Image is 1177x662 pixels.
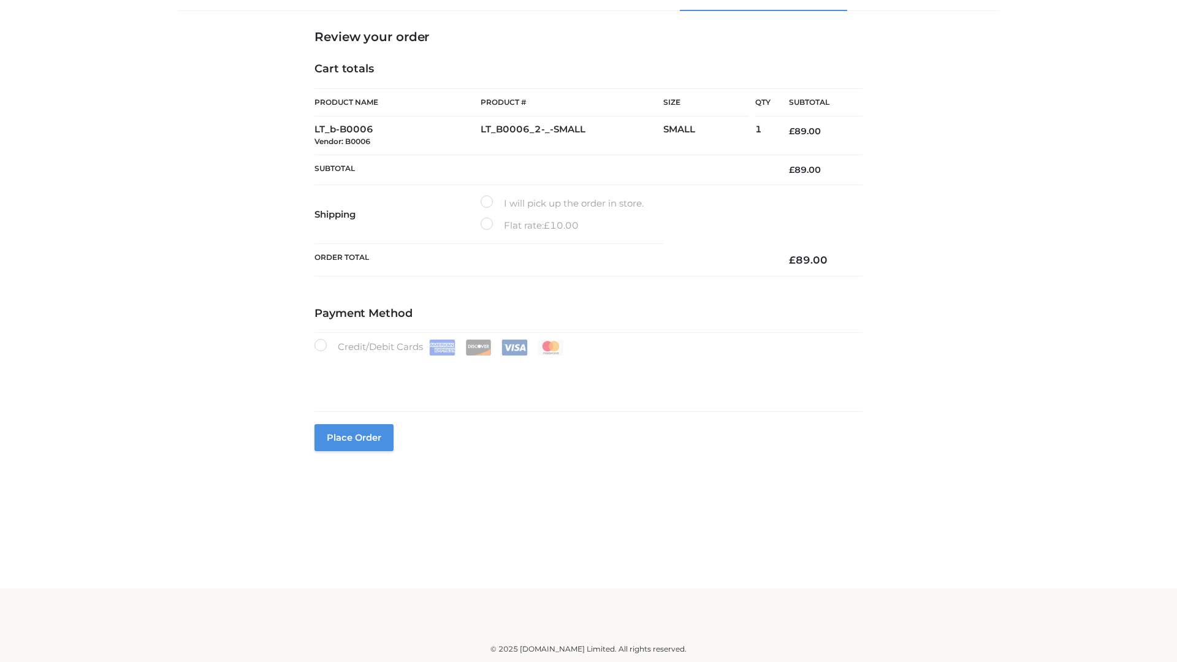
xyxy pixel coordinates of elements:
bdi: 89.00 [789,164,821,175]
h4: Cart totals [314,63,863,76]
label: I will pick up the order in store. [481,196,644,211]
td: SMALL [663,116,755,155]
h4: Payment Method [314,307,863,321]
bdi: 89.00 [789,254,828,266]
td: LT_b-B0006 [314,116,481,155]
img: Amex [429,340,455,356]
img: Mastercard [538,340,564,356]
th: Shipping [314,185,481,244]
h3: Review your order [314,29,863,44]
span: £ [789,126,794,137]
span: £ [789,164,794,175]
th: Size [663,89,749,116]
img: Discover [465,340,492,356]
th: Subtotal [771,89,863,116]
th: Product # [481,88,663,116]
th: Subtotal [314,154,771,185]
label: Flat rate: [481,218,579,234]
button: Place order [314,424,394,451]
th: Order Total [314,244,771,276]
span: £ [544,219,550,231]
div: © 2025 [DOMAIN_NAME] Limited. All rights reserved. [182,643,995,655]
bdi: 89.00 [789,126,821,137]
th: Qty [755,88,771,116]
bdi: 10.00 [544,219,579,231]
small: Vendor: B0006 [314,137,370,146]
th: Product Name [314,88,481,116]
td: 1 [755,116,771,155]
iframe: Secure payment input frame [312,353,860,398]
img: Visa [501,340,528,356]
td: LT_B0006_2-_-SMALL [481,116,663,155]
span: £ [789,254,796,266]
label: Credit/Debit Cards [314,339,565,356]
